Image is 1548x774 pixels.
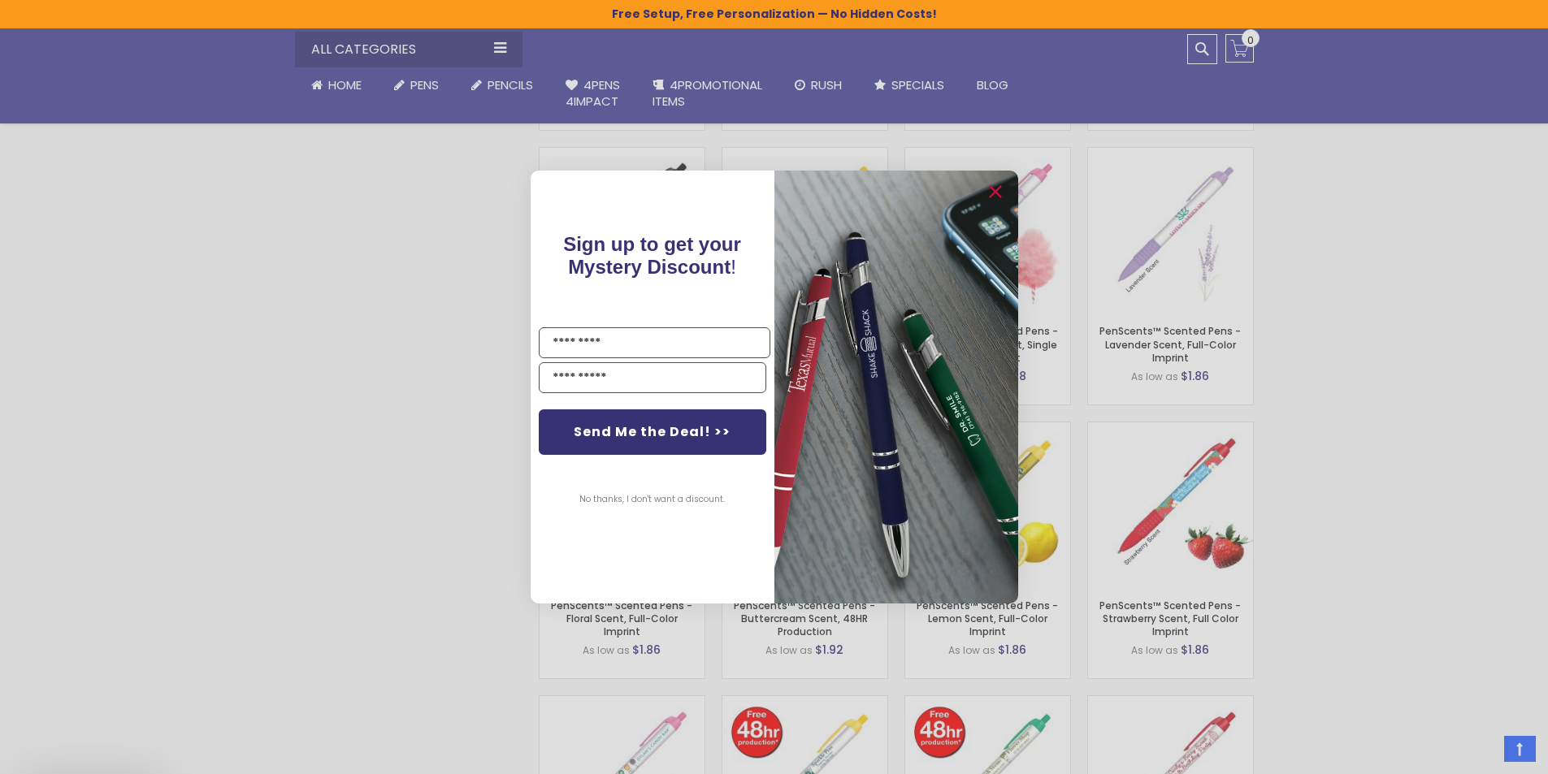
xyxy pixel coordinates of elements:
button: Send Me the Deal! >> [539,409,766,455]
span: ! [563,233,741,278]
input: YOUR EMAIL [539,362,766,393]
button: Close dialog [982,179,1008,205]
img: 081b18bf-2f98-4675-a917-09431eb06994.jpeg [774,171,1018,603]
span: Sign up to get your Mystery Discount [563,233,741,278]
button: No thanks, I don't want a discount. [571,479,733,520]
